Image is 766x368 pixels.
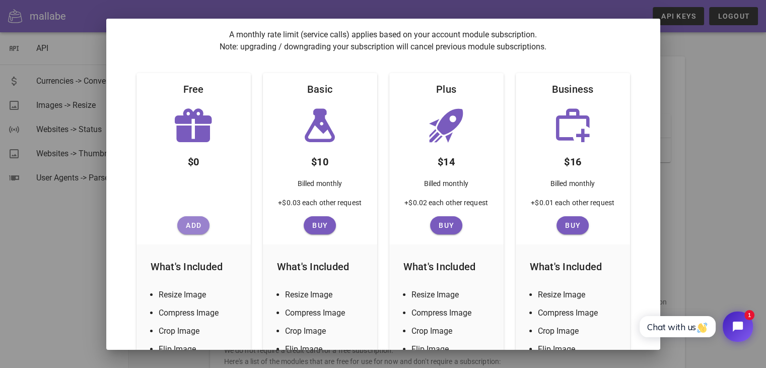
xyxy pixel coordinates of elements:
[285,307,367,319] li: Compress Image
[544,73,602,105] div: Business
[175,73,212,105] div: Free
[269,251,371,283] div: What's Included
[542,174,603,197] div: Billed monthly
[285,289,367,301] li: Resize Image
[303,146,336,174] div: $10
[411,325,494,337] li: Crop Image
[143,251,245,283] div: What's Included
[411,307,494,319] li: Compress Image
[159,307,241,319] li: Compress Image
[538,325,620,337] li: Crop Image
[538,307,620,319] li: Compress Image
[299,73,340,105] div: Basic
[285,343,367,355] li: Flip Image
[629,303,761,350] iframe: Tidio Chat
[285,325,367,337] li: Crop Image
[434,221,458,229] span: Buy
[270,197,370,216] div: +$0.03 each other request
[561,221,585,229] span: Buy
[180,146,207,174] div: $0
[522,251,624,283] div: What's Included
[159,289,241,301] li: Resize Image
[136,29,630,53] p: A monthly rate limit (service calls) applies based on your account module subscription. Note: upg...
[538,343,620,355] li: Flip Image
[538,289,620,301] li: Resize Image
[181,221,205,229] span: Add
[428,73,464,105] div: Plus
[308,221,332,229] span: Buy
[304,216,336,234] button: Buy
[430,216,462,234] button: Buy
[395,251,498,283] div: What's Included
[159,325,241,337] li: Crop Image
[556,146,589,174] div: $16
[430,146,463,174] div: $14
[290,174,350,197] div: Billed monthly
[411,343,494,355] li: Flip Image
[396,197,496,216] div: +$0.02 each other request
[416,174,476,197] div: Billed monthly
[411,289,494,301] li: Resize Image
[556,216,589,234] button: Buy
[523,197,622,216] div: +$0.01 each other request
[177,216,210,234] button: Add
[159,343,241,355] li: Flip Image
